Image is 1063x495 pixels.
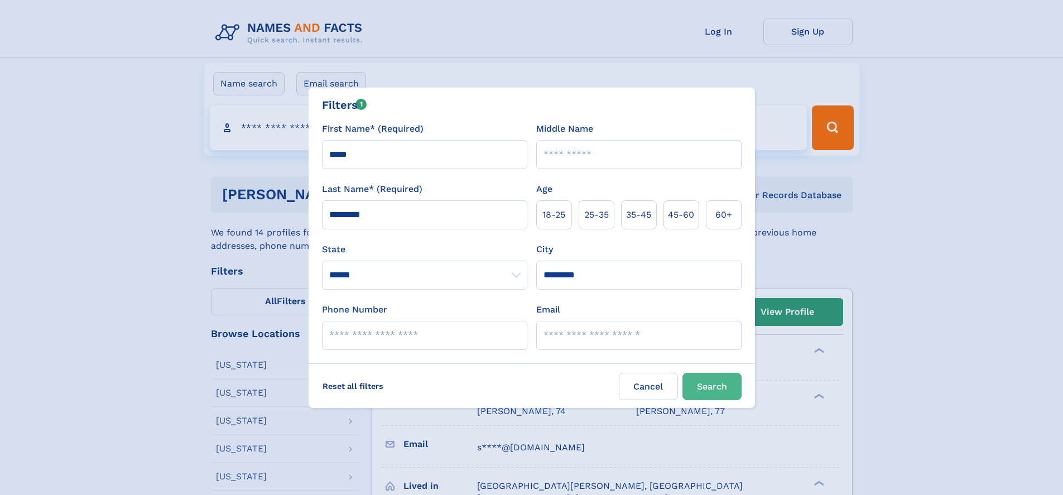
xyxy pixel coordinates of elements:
button: Search [682,373,742,400]
label: Email [536,303,560,316]
span: 18‑25 [542,208,565,222]
span: 25‑35 [584,208,609,222]
label: First Name* (Required) [322,122,424,136]
span: 35‑45 [626,208,651,222]
label: Last Name* (Required) [322,182,422,196]
label: Cancel [619,373,678,400]
span: 60+ [715,208,732,222]
label: State [322,243,527,256]
label: Reset all filters [315,373,391,400]
label: Age [536,182,552,196]
span: 45‑60 [668,208,694,222]
label: City [536,243,553,256]
label: Middle Name [536,122,593,136]
label: Phone Number [322,303,387,316]
div: Filters [322,97,367,113]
